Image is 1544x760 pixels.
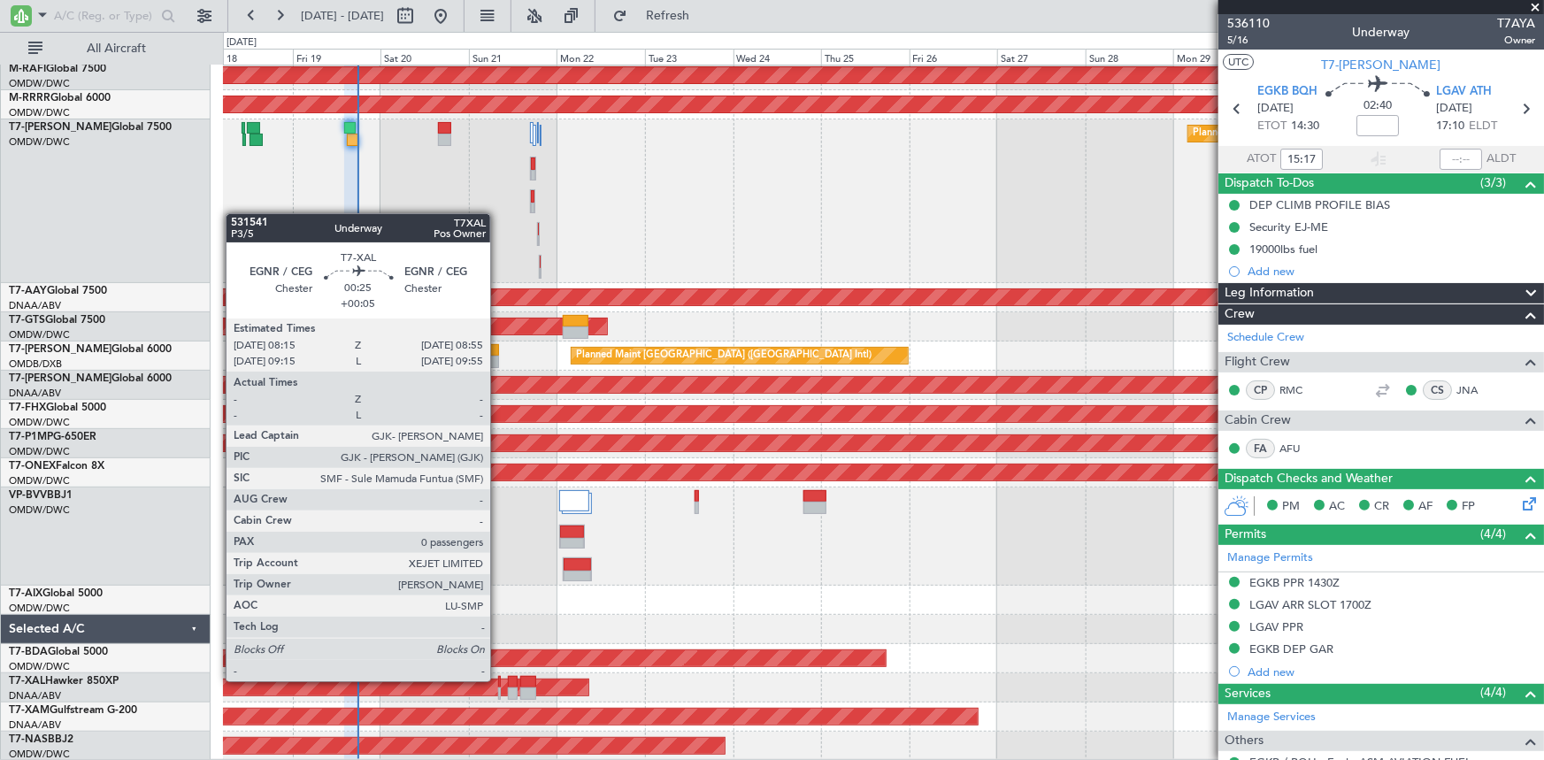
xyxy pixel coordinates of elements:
div: Sun 28 [1086,49,1174,65]
a: OMDW/DWC [9,77,70,90]
span: [DATE] [1436,100,1472,118]
div: Planned Maint [GEOGRAPHIC_DATA] ([GEOGRAPHIC_DATA] Intl) [576,342,872,369]
span: Dispatch To-Dos [1225,173,1314,194]
span: Dispatch Checks and Weather [1225,469,1393,489]
div: Security EJ-ME [1249,219,1328,234]
input: --:-- [1440,149,1482,170]
a: T7-NASBBJ2 [9,734,73,745]
div: Mon 22 [557,49,645,65]
span: (3/3) [1480,173,1506,192]
span: EGKB BQH [1257,83,1317,101]
div: Planned Maint Nurnberg [312,459,423,486]
a: OMDW/DWC [9,445,70,458]
div: FA [1246,439,1275,458]
span: T7-NAS [9,734,48,745]
span: ATOT [1247,150,1276,168]
a: OMDW/DWC [9,660,70,673]
div: EGKB DEP GAR [1249,641,1333,656]
span: Cabin Crew [1225,411,1291,431]
span: Refresh [631,10,705,22]
span: T7-ONEX [9,461,56,472]
a: T7-P1MPG-650ER [9,432,96,442]
a: T7-XALHawker 850XP [9,676,119,687]
div: Underway [1353,24,1410,42]
a: Manage Permits [1227,549,1313,567]
a: Manage Services [1227,709,1316,726]
div: DEP CLIMB PROFILE BIAS [1249,197,1390,212]
span: All Aircraft [46,42,187,55]
div: Add new [1248,264,1535,279]
div: Thu 25 [821,49,910,65]
a: VP-BVVBBJ1 [9,490,73,501]
span: Permits [1225,525,1266,545]
span: CR [1374,498,1389,516]
div: Planned Maint Dubai (Al Maktoum Intl) [315,488,489,515]
span: M-RRRR [9,93,50,104]
span: PM [1282,498,1300,516]
span: T7-GTS [9,315,45,326]
span: FP [1462,498,1475,516]
input: --:-- [1280,149,1323,170]
div: Add new [1248,664,1535,679]
a: DNAA/ABV [9,689,61,702]
span: 5/16 [1227,33,1270,48]
a: OMDW/DWC [9,135,70,149]
span: T7-XAM [9,705,50,716]
a: Schedule Crew [1227,329,1304,347]
div: Fri 26 [910,49,998,65]
a: T7-AAYGlobal 7500 [9,286,107,296]
a: DNAA/ABV [9,718,61,732]
a: OMDW/DWC [9,474,70,487]
span: T7-FHX [9,403,46,413]
input: A/C (Reg. or Type) [54,3,156,29]
span: T7-AAY [9,286,47,296]
a: T7-ONEXFalcon 8X [9,461,104,472]
span: T7-XAL [9,676,45,687]
span: Flight Crew [1225,352,1290,372]
div: Sat 20 [380,49,469,65]
a: M-RAFIGlobal 7500 [9,64,106,74]
a: T7-BDAGlobal 5000 [9,647,108,657]
a: JNA [1456,382,1496,398]
span: 536110 [1227,14,1270,33]
span: T7-[PERSON_NAME] [9,344,111,355]
span: Owner [1497,33,1535,48]
a: T7-XAMGulfstream G-200 [9,705,137,716]
div: Tue 23 [645,49,734,65]
a: RMC [1279,382,1319,398]
a: T7-[PERSON_NAME]Global 6000 [9,373,172,384]
div: Fri 19 [293,49,381,65]
a: M-RRRRGlobal 6000 [9,93,111,104]
span: T7-P1MP [9,432,53,442]
button: All Aircraft [19,35,192,63]
a: T7-[PERSON_NAME]Global 6000 [9,344,172,355]
div: Thu 18 [204,49,293,65]
a: T7-GTSGlobal 7500 [9,315,105,326]
div: Sun 21 [469,49,557,65]
span: T7-AIX [9,588,42,599]
div: EGKB PPR 1430Z [1249,575,1340,590]
a: T7-AIXGlobal 5000 [9,588,103,599]
div: LGAV PPR [1249,619,1303,634]
span: 14:30 [1291,118,1319,135]
span: T7-[PERSON_NAME] [9,122,111,133]
span: Others [1225,731,1264,751]
a: OMDW/DWC [9,416,70,429]
div: Sat 27 [997,49,1086,65]
div: [DATE] [227,35,257,50]
a: OMDW/DWC [9,328,70,342]
span: VP-BVV [9,490,47,501]
span: T7-[PERSON_NAME] [1322,56,1441,74]
a: DNAA/ABV [9,299,61,312]
span: LGAV ATH [1436,83,1492,101]
span: T7-BDA [9,647,48,657]
span: 17:10 [1436,118,1464,135]
div: LGAV ARR SLOT 1700Z [1249,597,1371,612]
a: OMDW/DWC [9,106,70,119]
span: M-RAFI [9,64,46,74]
a: T7-FHXGlobal 5000 [9,403,106,413]
span: ALDT [1486,150,1516,168]
button: UTC [1223,54,1254,70]
div: Planned Maint Dubai (Al Maktoum Intl) [1193,120,1367,147]
span: (4/4) [1480,525,1506,543]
